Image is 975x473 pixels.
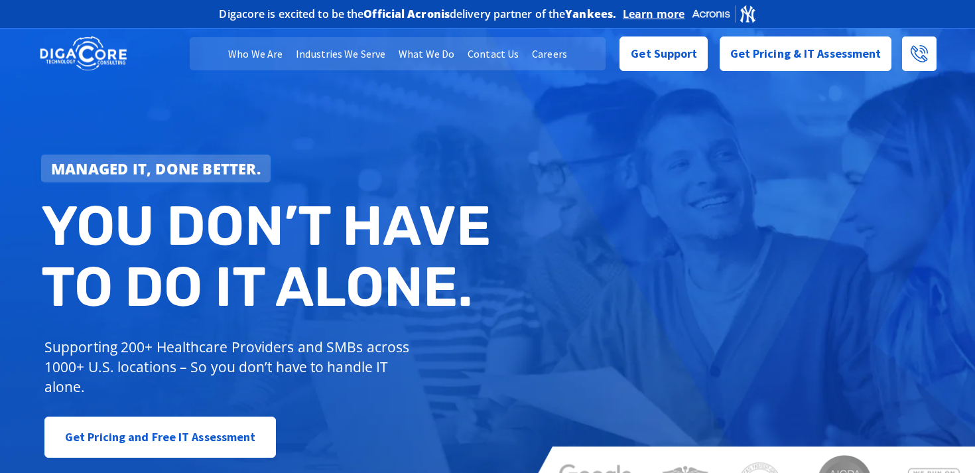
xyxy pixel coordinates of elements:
a: Careers [525,37,574,70]
a: Get Pricing & IT Assessment [720,36,892,71]
a: Industries We Serve [289,37,392,70]
img: DigaCore Technology Consulting [40,35,127,73]
span: Get Support [631,40,697,67]
h2: Digacore is excited to be the delivery partner of the [219,9,616,19]
a: Contact Us [461,37,525,70]
b: Yankees. [565,7,616,21]
a: Who We Are [222,37,289,70]
h2: You don’t have to do IT alone. [41,196,497,317]
a: Get Pricing and Free IT Assessment [44,417,276,458]
nav: Menu [190,37,606,70]
span: Get Pricing & IT Assessment [730,40,881,67]
b: Official Acronis [363,7,450,21]
img: Acronis [691,4,756,23]
a: What We Do [392,37,461,70]
a: Managed IT, done better. [41,155,271,182]
strong: Managed IT, done better. [51,159,261,178]
span: Get Pricing and Free IT Assessment [65,424,255,450]
p: Supporting 200+ Healthcare Providers and SMBs across 1000+ U.S. locations – So you don’t have to ... [44,337,415,397]
a: Learn more [623,7,684,21]
a: Get Support [619,36,708,71]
